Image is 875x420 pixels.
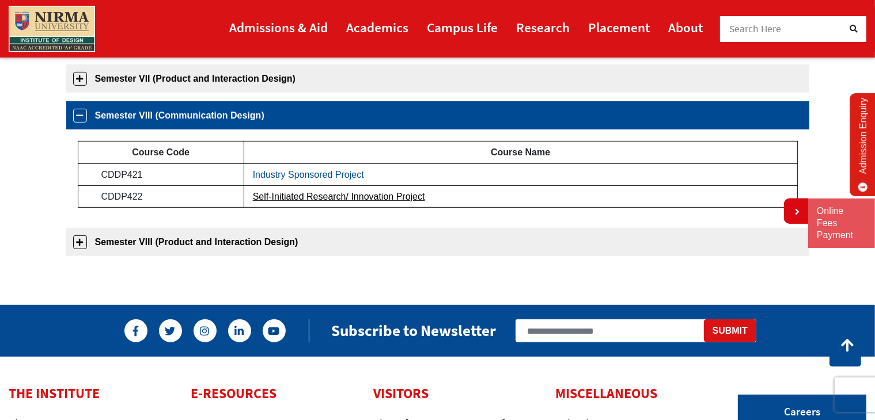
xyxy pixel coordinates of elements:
[66,228,809,256] a: Semester VIII (Product and Interaction Design)
[244,142,797,163] td: Course Name
[78,163,244,185] td: CDDP421
[9,6,95,52] img: main_logo
[516,14,570,40] a: Research
[78,142,244,163] td: Course Code
[729,22,782,35] span: Search Here
[668,14,703,40] a: About
[332,321,497,340] h2: Subscribe to Newsletter
[253,192,425,201] a: Self-Initiated Research/ Innovation Project
[66,64,809,93] a: Semester VII (Product and Interaction Design)
[66,101,809,129] a: Semester VIII (Communication Design)
[704,319,756,342] button: Submit
[817,205,866,241] a: Online Fees Payment
[78,185,244,207] td: CDDP422
[588,14,650,40] a: Placement
[427,14,498,40] a: Campus Life
[253,170,364,180] a: Industry Sponsored Project
[346,14,408,40] a: Academics
[229,14,328,40] a: Admissions & Aid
